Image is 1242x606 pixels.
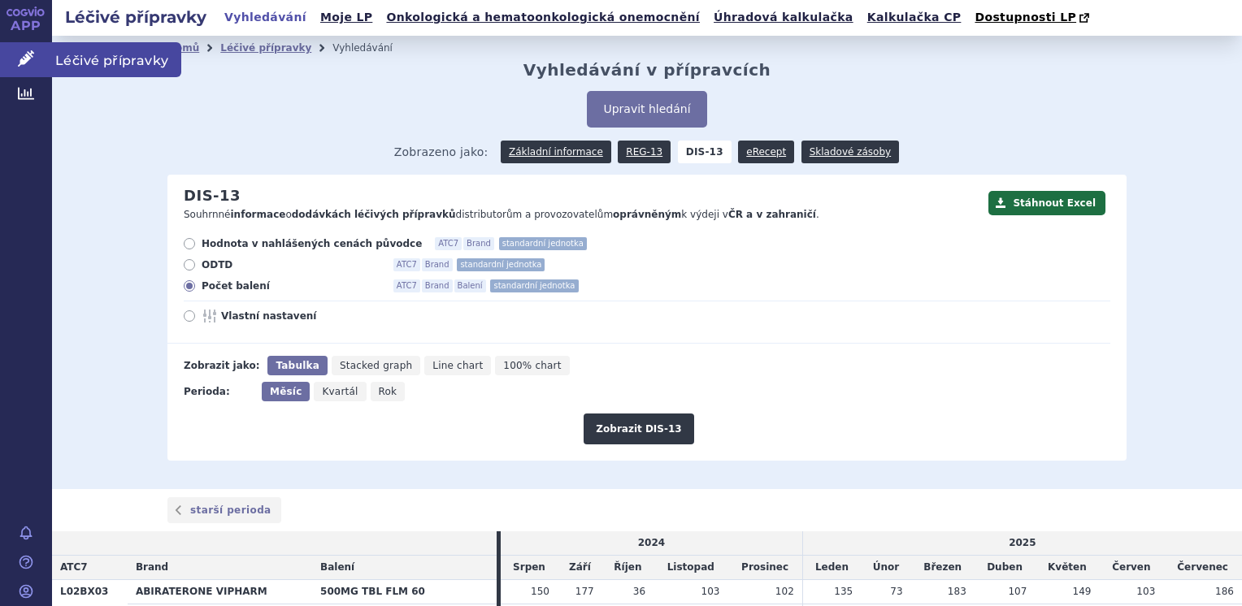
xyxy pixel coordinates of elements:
[1215,586,1234,597] span: 186
[654,556,727,580] td: Listopad
[558,556,602,580] td: Září
[975,11,1076,24] span: Dostupnosti LP
[167,42,199,54] a: Domů
[1035,556,1099,580] td: Květen
[128,579,312,604] th: ABIRATERONE VIPHARM
[184,187,241,205] h2: DIS-13
[633,586,645,597] span: 36
[435,237,462,250] span: ATC7
[727,556,802,580] td: Prosinec
[988,191,1105,215] button: Stáhnout Excel
[394,141,489,163] span: Zobrazeno jako:
[834,586,853,597] span: 135
[501,531,802,555] td: 2024
[322,386,358,397] span: Kvartál
[332,36,414,60] li: Vyhledávání
[801,141,899,163] a: Skladové zásoby
[184,382,254,401] div: Perioda:
[602,556,654,580] td: Říjen
[678,141,732,163] strong: DIS-13
[862,6,966,28] a: Kalkulačka CP
[202,279,380,292] span: Počet balení
[1163,556,1242,580] td: Červenec
[393,279,420,292] span: ATC7
[728,209,816,220] strong: ČR a v zahraničí
[379,386,397,397] span: Rok
[618,141,671,163] a: REG-13
[340,360,412,371] span: Stacked graph
[457,258,545,271] span: standardní jednotka
[802,531,1242,555] td: 2025
[52,42,181,76] span: Léčivé přípravky
[184,356,259,375] div: Zobrazit jako:
[60,561,88,573] span: ATC7
[584,413,693,444] button: Zobrazit DIS-13
[970,6,1097,29] a: Dostupnosti LP
[454,279,486,292] span: Balení
[422,279,453,292] span: Brand
[202,237,422,250] span: Hodnota v nahlášených cenách původce
[184,208,980,222] p: Souhrnné o distributorům a provozovatelům k výdeji v .
[432,360,483,371] span: Line chart
[911,556,975,580] td: Březen
[499,237,587,250] span: standardní jednotka
[221,309,400,322] span: Vlastní nastavení
[381,6,705,28] a: Onkologická a hematoonkologická onemocnění
[975,556,1036,580] td: Duben
[948,586,966,597] span: 183
[861,556,910,580] td: Únor
[393,258,420,271] span: ATC7
[270,386,302,397] span: Měsíc
[136,561,168,573] span: Brand
[1008,586,1027,597] span: 107
[52,6,219,28] h2: Léčivé přípravky
[490,279,578,292] span: standardní jednotka
[276,360,319,371] span: Tabulka
[1099,556,1163,580] td: Červen
[320,561,354,573] span: Balení
[1073,586,1092,597] span: 149
[1136,586,1155,597] span: 103
[202,258,380,271] span: ODTD
[701,586,720,597] span: 103
[231,209,286,220] strong: informace
[501,141,611,163] a: Základní informace
[312,579,497,604] th: 500MG TBL FLM 60
[315,6,377,28] a: Moje LP
[503,360,561,371] span: 100% chart
[219,6,311,28] a: Vyhledávání
[738,141,794,163] a: eRecept
[463,237,494,250] span: Brand
[523,60,771,80] h2: Vyhledávání v přípravcích
[220,42,311,54] a: Léčivé přípravky
[613,209,681,220] strong: oprávněným
[167,497,281,523] a: starší perioda
[709,6,858,28] a: Úhradová kalkulačka
[422,258,453,271] span: Brand
[531,586,549,597] span: 150
[501,556,558,580] td: Srpen
[575,586,594,597] span: 177
[587,91,706,128] button: Upravit hledání
[890,586,902,597] span: 73
[802,556,861,580] td: Leden
[292,209,456,220] strong: dodávkách léčivých přípravků
[775,586,794,597] span: 102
